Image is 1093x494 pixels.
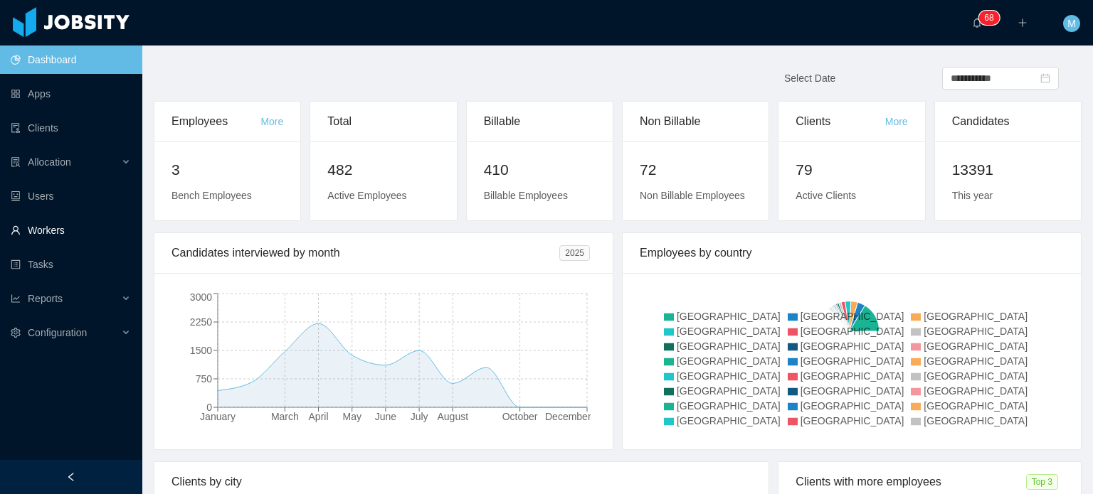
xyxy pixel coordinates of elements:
[11,114,131,142] a: icon: auditClients
[978,11,999,25] sup: 68
[484,102,596,141] div: Billable
[924,385,1028,397] span: [GEOGRAPHIC_DATA]
[11,328,21,338] i: icon: setting
[200,411,236,422] tspan: January
[640,102,751,141] div: Non Billable
[989,11,994,25] p: 8
[327,159,439,181] h2: 482
[885,116,908,127] a: More
[952,102,1064,141] div: Candidates
[801,415,904,426] span: [GEOGRAPHIC_DATA]
[924,400,1028,412] span: [GEOGRAPHIC_DATA]
[796,190,856,201] span: Active Clients
[484,190,568,201] span: Billable Employees
[28,156,71,168] span: Allocation
[640,159,751,181] h2: 72
[271,411,299,422] tspan: March
[924,415,1028,426] span: [GEOGRAPHIC_DATA]
[375,411,397,422] tspan: June
[1026,474,1058,490] span: Top 3
[196,373,213,385] tspan: 750
[677,326,781,337] span: [GEOGRAPHIC_DATA]
[677,400,781,412] span: [GEOGRAPHIC_DATA]
[801,326,904,337] span: [GEOGRAPHIC_DATA]
[801,340,904,352] span: [GEOGRAPHIC_DATA]
[801,385,904,397] span: [GEOGRAPHIC_DATA]
[952,159,1064,181] h2: 13391
[343,411,361,422] tspan: May
[171,233,559,273] div: Candidates interviewed by month
[11,157,21,167] i: icon: solution
[206,402,212,413] tspan: 0
[545,411,591,422] tspan: December
[677,311,781,322] span: [GEOGRAPHIC_DATA]
[327,190,406,201] span: Active Employees
[1040,73,1050,83] i: icon: calendar
[411,411,428,422] tspan: July
[677,340,781,352] span: [GEOGRAPHIC_DATA]
[924,340,1028,352] span: [GEOGRAPHIC_DATA]
[924,311,1028,322] span: [GEOGRAPHIC_DATA]
[190,345,212,356] tspan: 1500
[171,159,283,181] h2: 3
[190,291,212,303] tspan: 3000
[972,18,982,28] i: icon: bell
[677,355,781,367] span: [GEOGRAPHIC_DATA]
[190,316,212,328] tspan: 2250
[784,73,835,84] span: Select Date
[502,411,538,422] tspan: October
[801,370,904,382] span: [GEOGRAPHIC_DATA]
[796,159,907,181] h2: 79
[327,102,439,141] div: Total
[801,311,904,322] span: [GEOGRAPHIC_DATA]
[11,294,21,304] i: icon: line-chart
[796,102,885,141] div: Clients
[801,400,904,412] span: [GEOGRAPHIC_DATA]
[1067,15,1076,32] span: M
[952,190,993,201] span: This year
[11,216,131,245] a: icon: userWorkers
[437,411,468,422] tspan: August
[28,293,63,304] span: Reports
[28,327,87,338] span: Configuration
[11,45,131,74] a: icon: pie-chartDashboard
[1018,18,1028,28] i: icon: plus
[484,159,596,181] h2: 410
[924,370,1028,382] span: [GEOGRAPHIC_DATA]
[559,245,590,261] span: 2025
[677,415,781,426] span: [GEOGRAPHIC_DATA]
[11,80,131,108] a: icon: appstoreApps
[11,182,131,210] a: icon: robotUsers
[640,233,1064,273] div: Employees by country
[640,190,745,201] span: Non Billable Employees
[171,190,252,201] span: Bench Employees
[984,11,989,25] p: 6
[924,326,1028,337] span: [GEOGRAPHIC_DATA]
[801,355,904,367] span: [GEOGRAPHIC_DATA]
[11,250,131,279] a: icon: profileTasks
[924,355,1028,367] span: [GEOGRAPHIC_DATA]
[171,102,260,141] div: Employees
[260,116,283,127] a: More
[677,370,781,382] span: [GEOGRAPHIC_DATA]
[309,411,329,422] tspan: April
[677,385,781,397] span: [GEOGRAPHIC_DATA]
